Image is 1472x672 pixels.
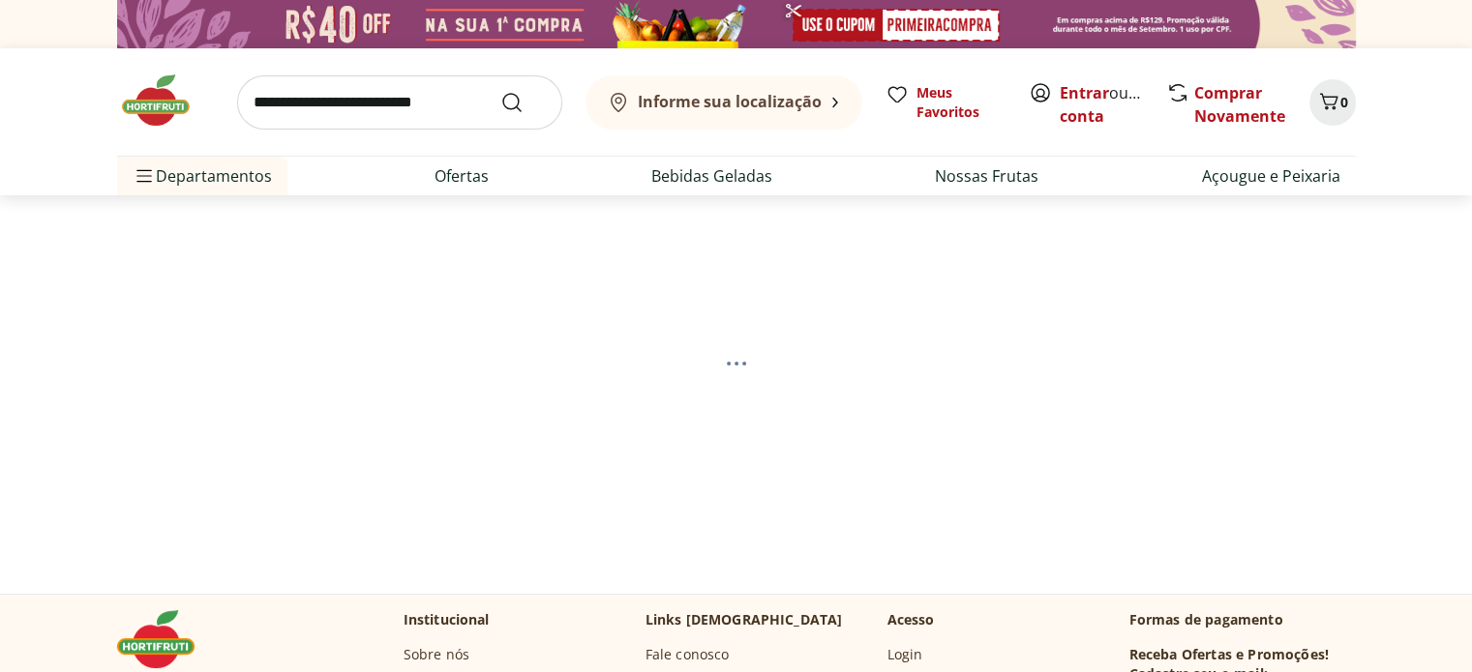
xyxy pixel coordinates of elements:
[651,164,772,188] a: Bebidas Geladas
[404,645,469,664] a: Sobre nós
[1194,82,1285,127] a: Comprar Novamente
[1060,81,1146,128] span: ou
[916,83,1006,122] span: Meus Favoritos
[646,610,843,629] p: Links [DEMOGRAPHIC_DATA]
[1202,164,1340,188] a: Açougue e Peixaria
[117,72,214,130] img: Hortifruti
[133,153,156,199] button: Menu
[586,75,862,130] button: Informe sua localização
[1060,82,1166,127] a: Criar conta
[1129,610,1356,629] p: Formas de pagamento
[887,645,923,664] a: Login
[1060,82,1109,103] a: Entrar
[935,164,1038,188] a: Nossas Frutas
[237,75,562,130] input: search
[500,91,547,114] button: Submit Search
[886,83,1006,122] a: Meus Favoritos
[133,153,272,199] span: Departamentos
[1340,93,1348,111] span: 0
[646,645,730,664] a: Fale conosco
[117,610,214,668] img: Hortifruti
[435,164,489,188] a: Ofertas
[887,610,935,629] p: Acesso
[1129,645,1329,664] h3: Receba Ofertas e Promoções!
[404,610,490,629] p: Institucional
[638,91,822,112] b: Informe sua localização
[1309,79,1356,126] button: Carrinho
